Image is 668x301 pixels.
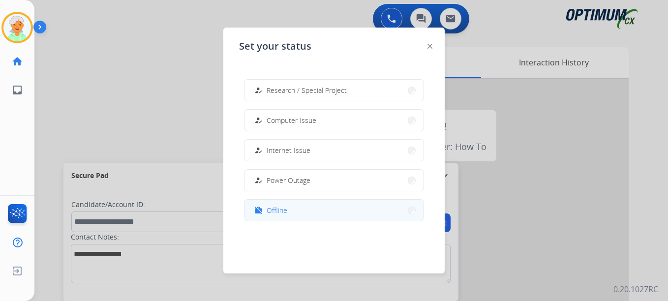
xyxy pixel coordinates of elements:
mat-icon: inbox [11,84,23,96]
mat-icon: how_to_reg [254,176,263,184]
button: Power Outage [244,170,424,191]
button: Offline [244,200,424,221]
mat-icon: how_to_reg [254,116,263,124]
button: Internet Issue [244,140,424,161]
mat-icon: how_to_reg [254,86,263,94]
button: Computer Issue [244,110,424,131]
img: close-button [427,44,432,49]
button: Research / Special Project [244,80,424,101]
span: Set your status [239,39,311,53]
mat-icon: home [11,56,23,67]
span: Computer Issue [267,115,316,125]
span: Power Outage [267,175,310,185]
mat-icon: how_to_reg [254,146,263,154]
img: avatar [3,14,31,41]
span: Internet Issue [267,145,310,155]
span: Offline [267,205,287,215]
p: 0.20.1027RC [613,283,658,295]
span: Research / Special Project [267,85,347,95]
mat-icon: work_off [254,206,263,214]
